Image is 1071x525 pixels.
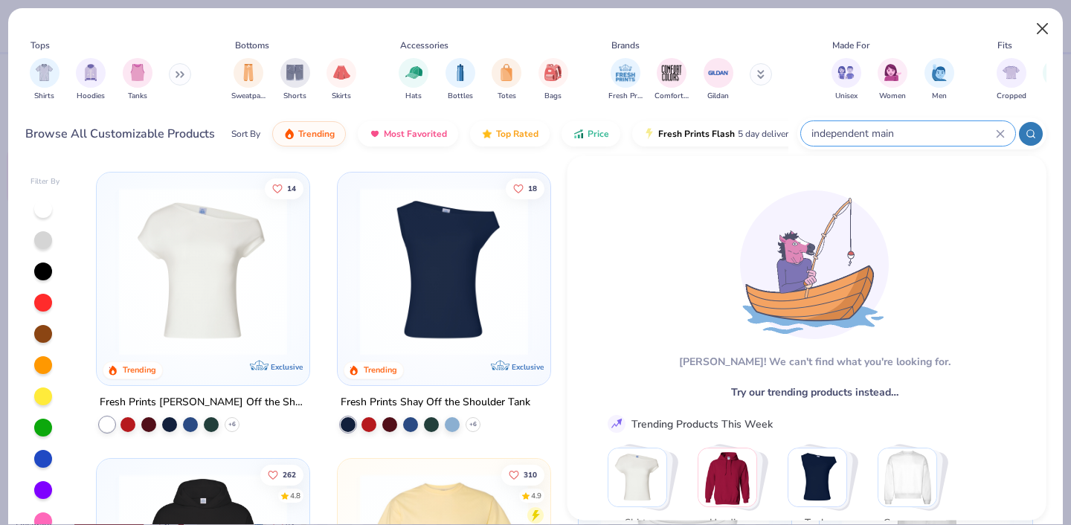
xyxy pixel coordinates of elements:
[128,91,147,102] span: Tanks
[76,58,106,102] button: filter button
[492,58,521,102] button: filter button
[231,127,260,141] div: Sort By
[924,58,954,102] button: filter button
[231,91,266,102] span: Sweatpants
[83,64,99,81] img: Hoodies Image
[608,58,643,102] div: filter for Fresh Prints
[1003,64,1020,81] img: Cropped Image
[291,490,301,501] div: 4.8
[470,121,550,146] button: Top Rated
[538,58,568,102] div: filter for Bags
[810,125,996,142] input: Try "T-Shirt"
[832,58,861,102] div: filter for Unisex
[469,420,477,429] span: + 6
[30,176,60,187] div: Filter By
[283,471,297,478] span: 262
[446,58,475,102] button: filter button
[327,58,356,102] div: filter for Skirts
[698,448,756,506] img: Hoodies
[740,190,889,339] img: Loading...
[997,91,1026,102] span: Cropped
[30,39,50,52] div: Tops
[562,121,620,146] button: Price
[932,91,947,102] span: Men
[544,91,562,102] span: Bags
[358,121,458,146] button: Most Favorited
[492,58,521,102] div: filter for Totes
[512,362,544,372] span: Exclusive
[1029,15,1057,43] button: Close
[707,91,729,102] span: Gildan
[481,128,493,140] img: TopRated.gif
[333,64,350,81] img: Skirts Image
[878,58,907,102] div: filter for Women
[837,64,855,81] img: Unisex Image
[228,420,236,429] span: + 6
[298,128,335,140] span: Trending
[878,58,907,102] button: filter button
[931,64,948,81] img: Men Image
[614,62,637,84] img: Fresh Prints Image
[280,58,310,102] div: filter for Shorts
[36,64,53,81] img: Shirts Image
[997,58,1026,102] button: filter button
[924,58,954,102] div: filter for Men
[30,58,59,102] div: filter for Shirts
[997,39,1012,52] div: Fits
[610,417,623,431] img: trend_line.gif
[544,64,561,81] img: Bags Image
[30,58,59,102] button: filter button
[608,58,643,102] button: filter button
[498,91,516,102] span: Totes
[123,58,152,102] button: filter button
[730,384,898,400] span: Try our trending products instead…
[788,448,846,506] img: Tanks
[332,91,351,102] span: Skirts
[129,64,146,81] img: Tanks Image
[341,393,530,412] div: Fresh Prints Shay Off the Shoulder Tank
[100,393,306,412] div: Fresh Prints [PERSON_NAME] Off the Shoulder Top
[231,58,266,102] div: filter for Sweatpants
[353,187,535,355] img: 5716b33b-ee27-473a-ad8a-9b8687048459
[400,39,448,52] div: Accessories
[399,58,428,102] div: filter for Hats
[399,58,428,102] button: filter button
[643,128,655,140] img: flash.gif
[34,91,54,102] span: Shirts
[524,471,537,478] span: 310
[660,62,683,84] img: Comfort Colors Image
[452,64,469,81] img: Bottles Image
[448,91,473,102] span: Bottles
[283,128,295,140] img: trending.gif
[707,62,730,84] img: Gildan Image
[884,64,901,81] img: Women Image
[286,64,303,81] img: Shorts Image
[608,448,666,506] img: Shirts
[878,448,936,506] img: Crewnecks
[405,64,422,81] img: Hats Image
[235,39,269,52] div: Bottoms
[535,187,718,355] img: af1e0f41-62ea-4e8f-9b2b-c8bb59fc549d
[506,178,544,199] button: Like
[997,58,1026,102] div: filter for Cropped
[327,58,356,102] button: filter button
[280,58,310,102] button: filter button
[446,58,475,102] div: filter for Bottles
[608,91,643,102] span: Fresh Prints
[288,184,297,192] span: 14
[76,58,106,102] div: filter for Hoodies
[384,128,447,140] span: Most Favorited
[528,184,537,192] span: 18
[832,58,861,102] button: filter button
[272,121,346,146] button: Trending
[588,128,609,140] span: Price
[496,128,538,140] span: Top Rated
[240,64,257,81] img: Sweatpants Image
[501,464,544,485] button: Like
[369,128,381,140] img: most_fav.gif
[405,91,422,102] span: Hats
[832,39,869,52] div: Made For
[266,178,304,199] button: Like
[704,58,733,102] button: filter button
[835,91,858,102] span: Unisex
